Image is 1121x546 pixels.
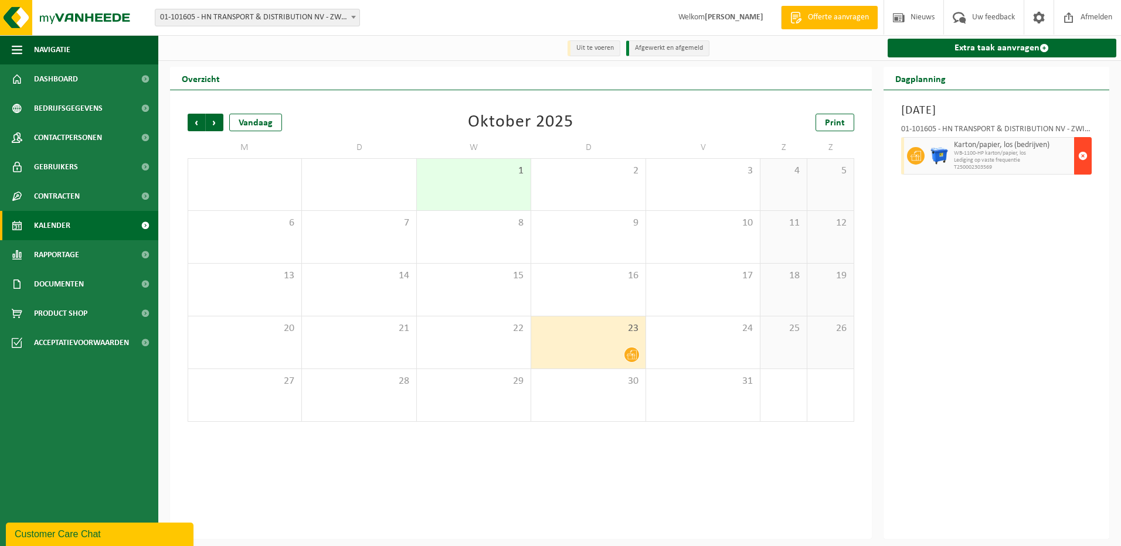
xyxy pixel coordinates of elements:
span: 11 [766,217,801,230]
span: 21 [308,322,410,335]
span: Rapportage [34,240,79,269]
a: Extra taak aanvragen [888,39,1117,57]
span: 24 [652,322,754,335]
span: 22 [423,322,525,335]
iframe: chat widget [6,520,196,546]
span: Gebruikers [34,152,78,182]
span: 13 [194,269,295,282]
span: Product Shop [34,299,87,328]
span: Vorige [188,114,205,131]
span: 28 [308,375,410,388]
span: Navigatie [34,35,70,64]
span: 12 [813,217,848,230]
span: Acceptatievoorwaarden [34,328,129,357]
td: D [302,137,416,158]
span: T250002303569 [954,164,1072,171]
span: 17 [652,269,754,282]
h2: Overzicht [170,67,232,90]
span: 8 [423,217,525,230]
div: Oktober 2025 [468,114,573,131]
span: Karton/papier, los (bedrijven) [954,141,1072,150]
li: Afgewerkt en afgemeld [626,40,709,56]
span: 6 [194,217,295,230]
span: 16 [537,269,639,282]
span: Documenten [34,269,84,299]
span: 5 [813,165,848,178]
span: 19 [813,269,848,282]
div: 01-101605 - HN TRANSPORT & DISTRIBUTION NV - ZWIJNDRECHT [901,125,1092,137]
span: 31 [652,375,754,388]
span: 18 [766,269,801,282]
span: 10 [652,217,754,230]
span: 29 [423,375,525,388]
span: 27 [194,375,295,388]
span: Contracten [34,182,80,211]
span: Bedrijfsgegevens [34,94,103,123]
h2: Dagplanning [884,67,957,90]
td: M [188,137,302,158]
a: Print [816,114,854,131]
li: Uit te voeren [568,40,620,56]
span: Print [825,118,845,128]
h3: [DATE] [901,102,1092,120]
td: V [646,137,760,158]
span: 14 [308,269,410,282]
span: 30 [537,375,639,388]
span: Kalender [34,211,70,240]
td: D [531,137,646,158]
span: 01-101605 - HN TRANSPORT & DISTRIBUTION NV - ZWIJNDRECHT [155,9,359,26]
a: Offerte aanvragen [781,6,878,29]
span: 1 [423,165,525,178]
span: 01-101605 - HN TRANSPORT & DISTRIBUTION NV - ZWIJNDRECHT [155,9,360,26]
span: 25 [766,322,801,335]
span: Volgende [206,114,223,131]
span: 15 [423,269,525,282]
td: Z [807,137,854,158]
img: WB-1100-HPE-BE-01 [930,147,948,165]
span: 7 [308,217,410,230]
span: 2 [537,165,639,178]
span: Dashboard [34,64,78,94]
span: 9 [537,217,639,230]
span: 4 [766,165,801,178]
td: W [417,137,531,158]
span: WB-1100-HP karton/papier, los [954,150,1072,157]
span: Offerte aanvragen [805,12,872,23]
span: 3 [652,165,754,178]
span: 26 [813,322,848,335]
span: 20 [194,322,295,335]
td: Z [760,137,807,158]
strong: [PERSON_NAME] [705,13,763,22]
span: 23 [537,322,639,335]
span: Contactpersonen [34,123,102,152]
div: Vandaag [229,114,282,131]
span: Lediging op vaste frequentie [954,157,1072,164]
